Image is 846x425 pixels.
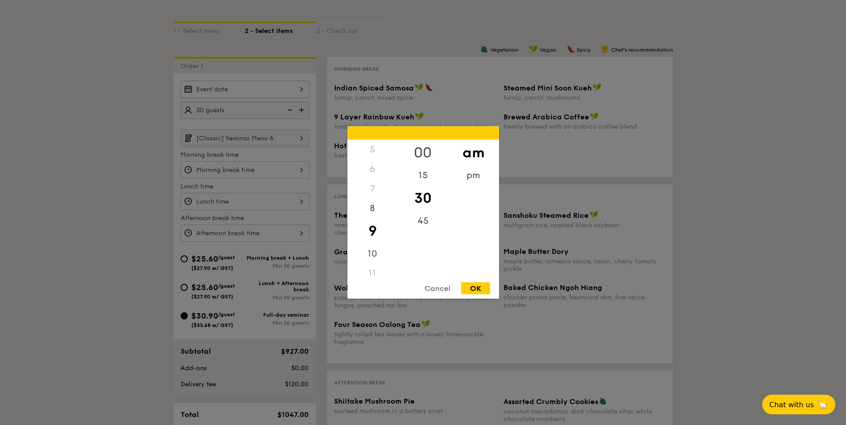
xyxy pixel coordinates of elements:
span: 🦙 [817,400,828,410]
div: 30 [398,185,448,211]
div: 9 [347,218,398,244]
span: Chat with us [769,400,814,409]
div: 11 [347,264,398,283]
div: 5 [347,140,398,159]
div: pm [448,166,499,185]
div: 8 [347,199,398,218]
div: Cancel [416,282,459,294]
div: 6 [347,159,398,179]
div: 00 [398,140,448,166]
div: OK [461,282,490,294]
div: am [448,140,499,166]
div: 10 [347,244,398,264]
button: Chat with us🦙 [762,395,835,414]
div: 7 [347,179,398,199]
div: 45 [398,211,448,231]
div: 15 [398,166,448,185]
